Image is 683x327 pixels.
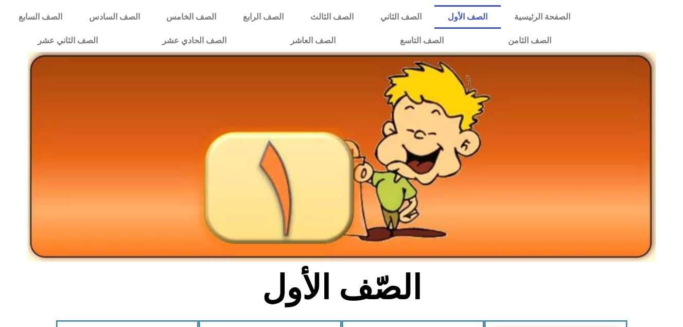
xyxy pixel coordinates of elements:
a: الصف الثالث [297,5,367,29]
a: الصف العاشر [258,29,368,53]
a: الصف الأول [434,5,501,29]
h2: الصّف الأول [171,268,512,308]
a: الصف السابع [5,5,76,29]
a: الصف الخامس [153,5,230,29]
a: الصفحة الرئيسية [501,5,584,29]
a: الصف الحادي عشر [130,29,258,53]
a: الصف الثامن [476,29,584,53]
a: الصف السادس [76,5,153,29]
a: الصف الثاني عشر [5,29,130,53]
a: الصف الثاني [367,5,435,29]
a: الصف التاسع [368,29,476,53]
a: الصف الرابع [230,5,297,29]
